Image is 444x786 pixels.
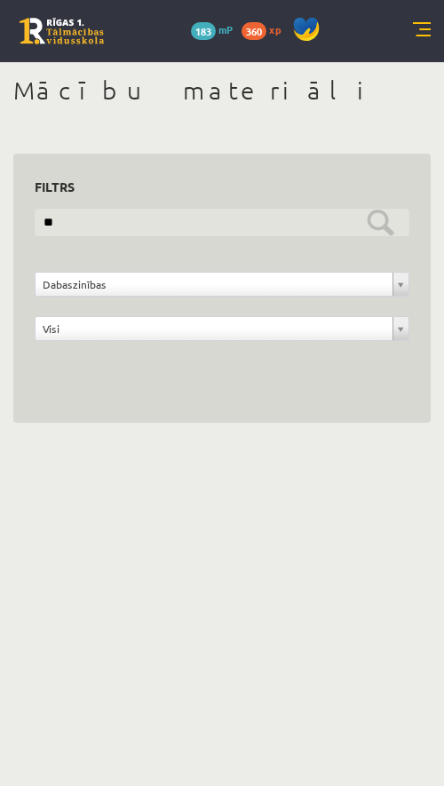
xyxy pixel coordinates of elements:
[13,75,431,106] h1: Mācību materiāli
[35,175,388,199] h3: Filtrs
[218,22,233,36] span: mP
[43,317,385,340] span: Visi
[36,317,408,340] a: Visi
[191,22,216,40] span: 183
[242,22,289,36] a: 360 xp
[269,22,281,36] span: xp
[43,273,385,296] span: Dabaszinības
[36,273,408,296] a: Dabaszinības
[242,22,266,40] span: 360
[20,18,104,44] a: Rīgas 1. Tālmācības vidusskola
